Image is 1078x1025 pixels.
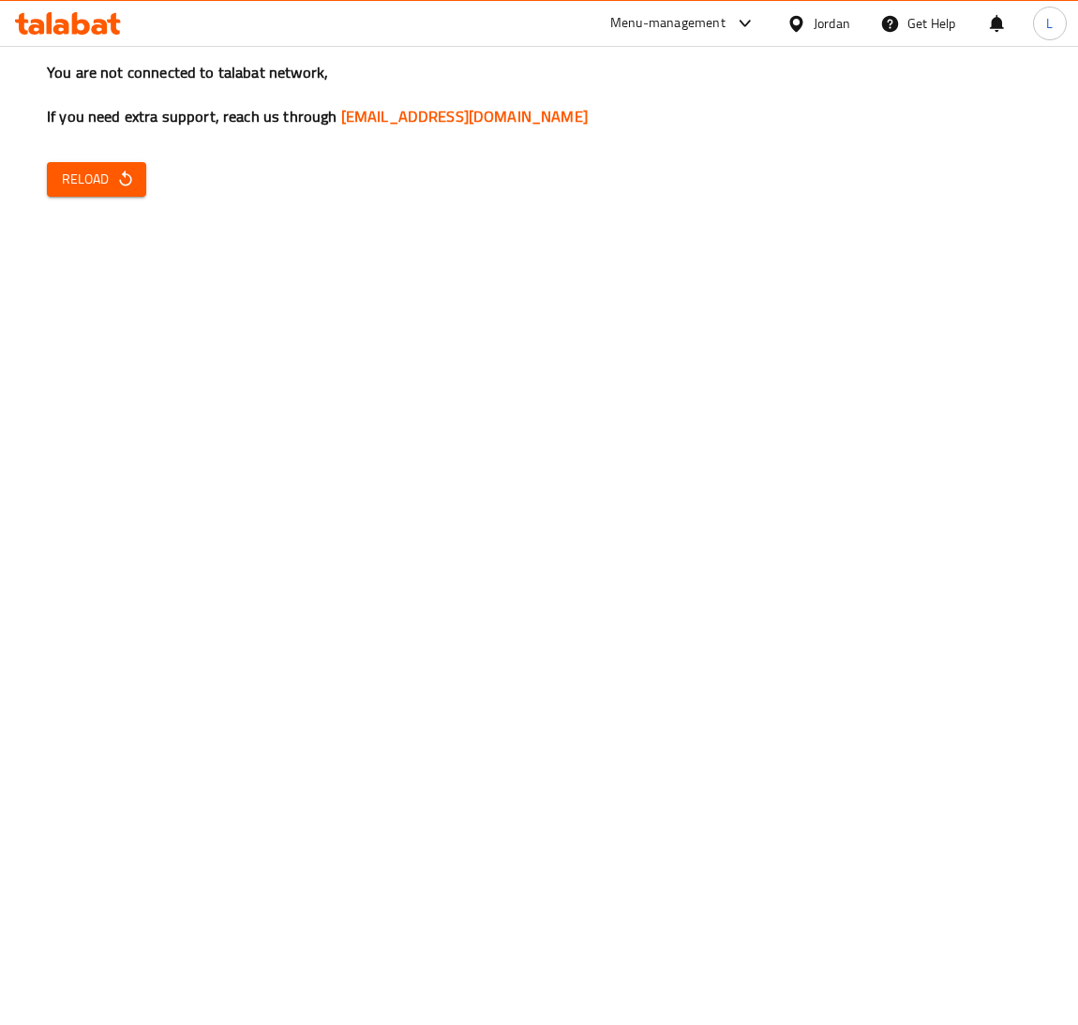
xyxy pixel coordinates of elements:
div: Menu-management [610,12,726,35]
div: Jordan [814,13,850,34]
a: [EMAIL_ADDRESS][DOMAIN_NAME] [341,102,588,130]
span: L [1046,13,1053,34]
span: Reload [62,168,131,191]
button: Reload [47,162,146,197]
h3: You are not connected to talabat network, If you need extra support, reach us through [47,62,1031,127]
